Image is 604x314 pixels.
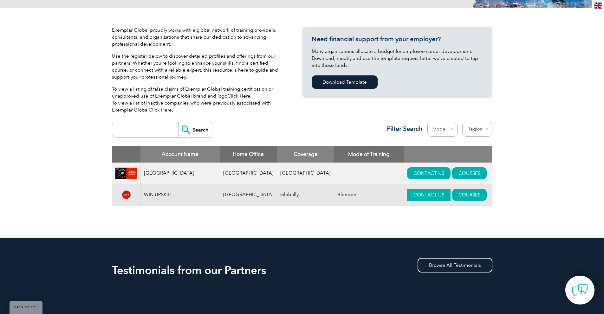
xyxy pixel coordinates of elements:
img: 406aefea-4eb1-ec11-983f-002248d39118-logo.png [115,189,137,201]
th: Coverage: activate to sort column ascending [277,146,334,163]
a: COURSES [452,167,487,179]
p: Exemplar Global proudly works with a global network of training providers, consultants, and organ... [112,27,283,48]
th: Home Office: activate to sort column ascending [220,146,277,163]
a: CONTACT US [407,167,451,179]
td: WIN UPSKILL [140,184,220,206]
a: Click Here [227,93,250,99]
a: Download Template [312,75,378,89]
a: Click Here [149,107,172,113]
th: Mode of Training: activate to sort column ascending [334,146,404,163]
a: Browse All Testimonials [418,258,492,272]
td: [GEOGRAPHIC_DATA] [277,163,334,184]
h3: Filter Search [383,125,423,133]
h2: Testimonials from our Partners [112,265,492,275]
td: Blended [334,184,404,206]
img: contact-chat.png [572,282,588,298]
a: BACK TO TOP [10,301,42,314]
input: Search [178,122,213,137]
td: [GEOGRAPHIC_DATA] [220,163,277,184]
img: 19a57d8a-d4e0-e911-a812-000d3a795b83-logo.gif [115,168,137,179]
td: Globally [277,184,334,206]
th: Account Name: activate to sort column descending [140,146,220,163]
td: [GEOGRAPHIC_DATA] [220,184,277,206]
img: en [594,3,602,9]
th: : activate to sort column ascending [404,146,492,163]
h3: Need financial support from your employer? [312,35,483,43]
p: Use the register below to discover detailed profiles and offerings from our partners. Whether you... [112,53,283,80]
p: To view a listing of false claims of Exemplar Global training certification or unapproved use of ... [112,86,283,113]
a: CONTACT US [407,189,451,201]
td: [GEOGRAPHIC_DATA] [140,163,220,184]
p: Many organizations allocate a budget for employee career development. Download, modify and use th... [312,48,483,69]
a: COURSES [452,189,487,201]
